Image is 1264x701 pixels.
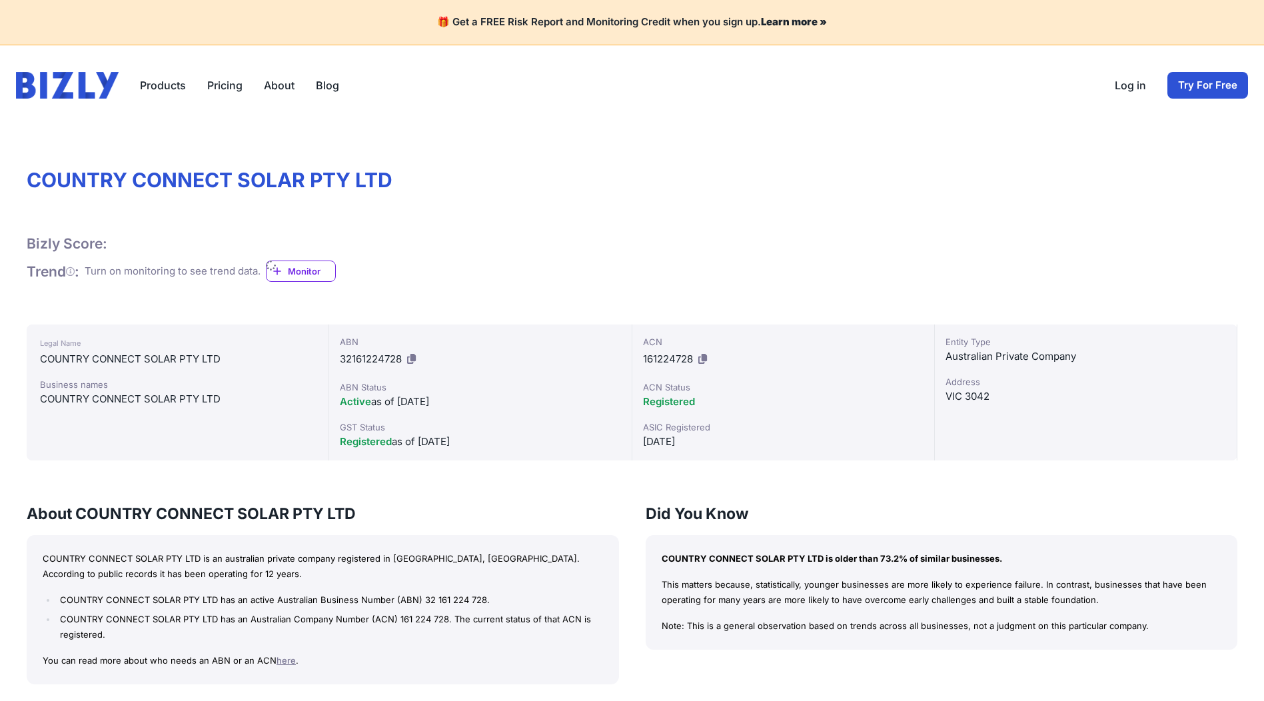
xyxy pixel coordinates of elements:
[40,378,315,391] div: Business names
[27,168,1237,192] h1: COUNTRY CONNECT SOLAR PTY LTD
[264,77,295,93] a: About
[643,380,924,394] div: ACN Status
[643,352,693,365] span: 161224728
[27,263,79,281] h1: Trend :
[43,653,603,668] p: You can read more about who needs an ABN or an ACN .
[85,264,261,279] div: Turn on monitoring to see trend data.
[340,394,620,410] div: as of [DATE]
[643,395,695,408] span: Registered
[340,380,620,394] div: ABN Status
[946,335,1226,349] div: Entity Type
[340,435,392,448] span: Registered
[16,16,1248,29] h4: 🎁 Get a FREE Risk Report and Monitoring Credit when you sign up.
[646,503,1238,524] h3: Did You Know
[946,349,1226,364] div: Australian Private Company
[316,77,339,93] a: Blog
[40,335,315,351] div: Legal Name
[340,420,620,434] div: GST Status
[340,335,620,349] div: ABN
[1167,72,1248,99] a: Try For Free
[266,261,336,282] a: Monitor
[761,15,827,28] a: Learn more »
[40,351,315,367] div: COUNTRY CONNECT SOLAR PTY LTD
[643,434,924,450] div: [DATE]
[946,375,1226,388] div: Address
[1115,77,1146,93] a: Log in
[43,551,603,582] p: COUNTRY CONNECT SOLAR PTY LTD is an australian private company registered in [GEOGRAPHIC_DATA], [...
[57,612,602,642] li: COUNTRY CONNECT SOLAR PTY LTD has an Australian Company Number (ACN) 161 224 728. The current sta...
[340,395,371,408] span: Active
[27,235,107,253] h1: Bizly Score:
[662,618,1222,634] p: Note: This is a general observation based on trends across all businesses, not a judgment on this...
[340,434,620,450] div: as of [DATE]
[57,592,602,608] li: COUNTRY CONNECT SOLAR PTY LTD has an active Australian Business Number (ABN) 32 161 224 728.
[140,77,186,93] button: Products
[207,77,243,93] a: Pricing
[946,388,1226,404] div: VIC 3042
[662,577,1222,608] p: This matters because, statistically, younger businesses are more likely to experience failure. In...
[277,655,296,666] a: here
[40,391,315,407] div: COUNTRY CONNECT SOLAR PTY LTD
[288,265,335,278] span: Monitor
[643,420,924,434] div: ASIC Registered
[643,335,924,349] div: ACN
[662,551,1222,566] p: COUNTRY CONNECT SOLAR PTY LTD is older than 73.2% of similar businesses.
[27,503,619,524] h3: About COUNTRY CONNECT SOLAR PTY LTD
[340,352,402,365] span: 32161224728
